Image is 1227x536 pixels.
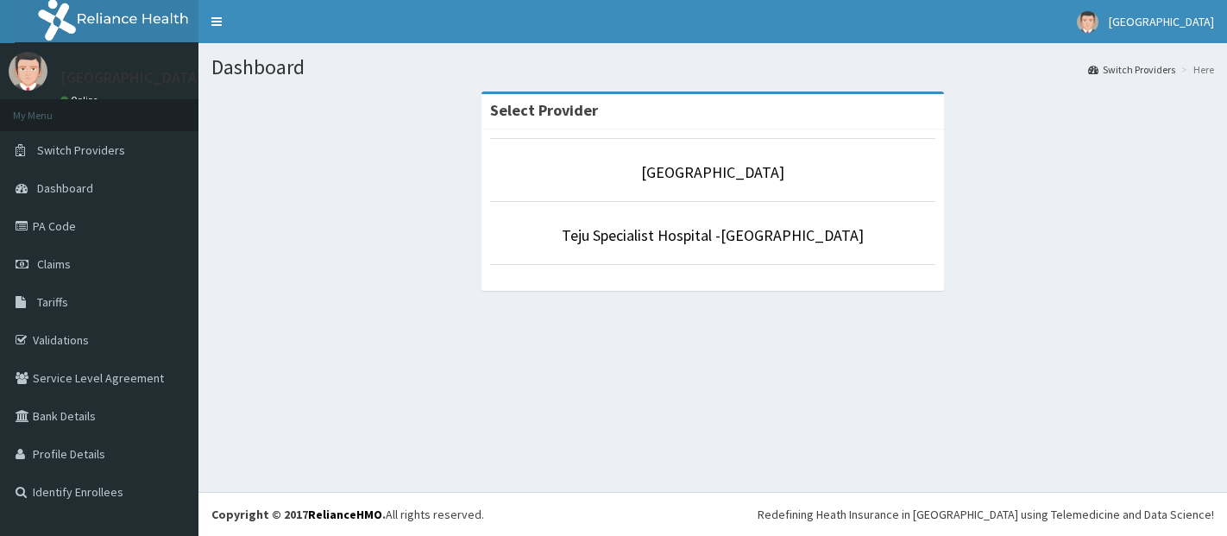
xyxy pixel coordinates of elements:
[60,94,102,106] a: Online
[211,507,386,522] strong: Copyright © 2017 .
[308,507,382,522] a: RelianceHMO
[60,70,203,85] p: [GEOGRAPHIC_DATA]
[9,52,47,91] img: User Image
[758,506,1214,523] div: Redefining Heath Insurance in [GEOGRAPHIC_DATA] using Telemedicine and Data Science!
[37,294,68,310] span: Tariffs
[1177,62,1214,77] li: Here
[37,180,93,196] span: Dashboard
[1109,14,1214,29] span: [GEOGRAPHIC_DATA]
[37,142,125,158] span: Switch Providers
[37,256,71,272] span: Claims
[1088,62,1175,77] a: Switch Providers
[211,56,1214,79] h1: Dashboard
[562,225,864,245] a: Teju Specialist Hospital -[GEOGRAPHIC_DATA]
[641,162,784,182] a: [GEOGRAPHIC_DATA]
[1077,11,1098,33] img: User Image
[490,100,598,120] strong: Select Provider
[198,492,1227,536] footer: All rights reserved.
